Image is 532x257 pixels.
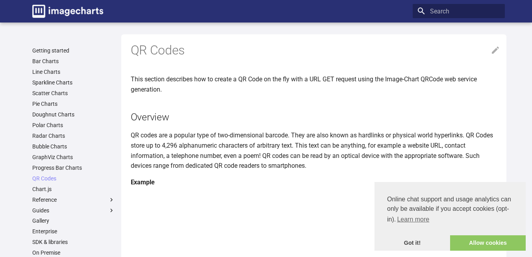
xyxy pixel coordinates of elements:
[131,130,500,171] p: QR codes are a popular type of two-dimensional barcode. They are also known as hardlinks or physi...
[32,79,115,86] a: Sparkline Charts
[131,177,500,188] h4: Example
[32,100,115,107] a: Pie Charts
[32,228,115,235] a: Enterprise
[131,42,500,59] h1: QR Codes
[32,111,115,118] a: Doughnut Charts
[32,154,115,161] a: GraphViz Charts
[32,90,115,97] a: Scatter Charts
[32,68,115,75] a: Line Charts
[32,196,115,203] label: Reference
[32,58,115,65] a: Bar Charts
[413,4,505,18] input: Search
[32,122,115,129] a: Polar Charts
[450,235,526,251] a: allow cookies
[32,238,115,246] a: SDK & libraries
[32,186,115,193] a: Chart.js
[374,235,450,251] a: dismiss cookie message
[396,214,430,225] a: learn more about cookies
[32,47,115,54] a: Getting started
[387,195,513,225] span: Online chat support and usage analytics can only be available if you accept cookies (opt-in).
[374,182,526,251] div: cookieconsent
[32,5,103,18] img: logo
[32,207,115,214] label: Guides
[32,132,115,139] a: Radar Charts
[32,143,115,150] a: Bubble Charts
[131,74,500,94] p: This section describes how to create a QR Code on the fly with a URL GET request using the Image-...
[29,2,106,21] a: Image-Charts documentation
[32,175,115,182] a: QR Codes
[32,217,115,224] a: Gallery
[131,110,500,124] h2: Overview
[32,164,115,171] a: Progress Bar Charts
[32,249,115,256] a: On Premise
